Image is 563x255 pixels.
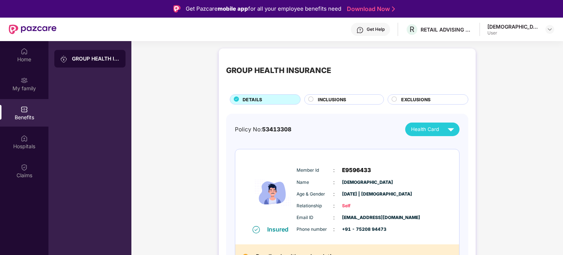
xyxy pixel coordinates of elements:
img: svg+xml;base64,PHN2ZyBpZD0iSG9zcGl0YWxzIiB4bWxucz0iaHR0cDovL3d3dy53My5vcmcvMjAwMC9zdmciIHdpZHRoPS... [21,135,28,142]
img: Logo [173,5,181,12]
span: Age & Gender [297,191,333,198]
div: User [487,30,539,36]
img: svg+xml;base64,PHN2ZyBpZD0iQmVuZWZpdHMiIHhtbG5zPSJodHRwOi8vd3d3LnczLm9yZy8yMDAwL3N2ZyIgd2lkdGg9Ij... [21,106,28,113]
span: Health Card [411,125,439,133]
span: : [333,202,335,210]
span: INCLUSIONS [318,96,346,103]
img: icon [251,160,295,225]
img: svg+xml;base64,PHN2ZyB3aWR0aD0iMjAiIGhlaWdodD0iMjAiIHZpZXdCb3g9IjAgMCAyMCAyMCIgZmlsbD0ibm9uZSIgeG... [21,77,28,84]
img: svg+xml;base64,PHN2ZyB3aWR0aD0iMjAiIGhlaWdodD0iMjAiIHZpZXdCb3g9IjAgMCAyMCAyMCIgZmlsbD0ibm9uZSIgeG... [60,55,68,63]
span: Phone number [297,226,333,233]
div: Get Pazcare for all your employee benefits need [186,4,341,13]
div: [DEMOGRAPHIC_DATA] [487,23,539,30]
span: R [410,25,414,34]
div: Policy No: [235,125,291,134]
img: svg+xml;base64,PHN2ZyB4bWxucz0iaHR0cDovL3d3dy53My5vcmcvMjAwMC9zdmciIHZpZXdCb3g9IjAgMCAyNCAyNCIgd2... [444,123,457,136]
span: Self [342,203,379,210]
span: : [333,190,335,198]
span: [DEMOGRAPHIC_DATA] [342,179,379,186]
span: Name [297,179,333,186]
span: E9596433 [342,166,371,175]
span: 53413308 [262,126,291,133]
div: Get Help [367,26,385,32]
a: Download Now [347,5,393,13]
span: +91 - 75208 94473 [342,226,379,233]
img: svg+xml;base64,PHN2ZyBpZD0iRHJvcGRvd24tMzJ4MzIiIHhtbG5zPSJodHRwOi8vd3d3LnczLm9yZy8yMDAwL3N2ZyIgd2... [547,26,553,32]
img: svg+xml;base64,PHN2ZyBpZD0iSGVscC0zMngzMiIgeG1sbnM9Imh0dHA6Ly93d3cudzMub3JnLzIwMDAvc3ZnIiB3aWR0aD... [356,26,364,34]
img: svg+xml;base64,PHN2ZyB4bWxucz0iaHR0cDovL3d3dy53My5vcmcvMjAwMC9zdmciIHdpZHRoPSIxNiIgaGVpZ2h0PSIxNi... [253,226,260,233]
div: RETAIL ADVISING SERVICES LLP [421,26,472,33]
button: Health Card [405,123,460,136]
div: Insured [267,226,293,233]
div: GROUP HEALTH INSURANCE [226,65,331,76]
img: Stroke [392,5,395,13]
span: : [333,178,335,186]
img: New Pazcare Logo [9,25,57,34]
span: [DATE] | [DEMOGRAPHIC_DATA] [342,191,379,198]
div: GROUP HEALTH INSURANCE [72,55,120,62]
span: : [333,225,335,233]
span: DETAILS [243,96,262,103]
span: Member Id [297,167,333,174]
span: Email ID [297,214,333,221]
span: EXCLUSIONS [401,96,431,103]
span: : [333,214,335,222]
strong: mobile app [218,5,248,12]
span: Relationship [297,203,333,210]
img: svg+xml;base64,PHN2ZyBpZD0iSG9tZSIgeG1sbnM9Imh0dHA6Ly93d3cudzMub3JnLzIwMDAvc3ZnIiB3aWR0aD0iMjAiIG... [21,48,28,55]
img: svg+xml;base64,PHN2ZyBpZD0iQ2xhaW0iIHhtbG5zPSJodHRwOi8vd3d3LnczLm9yZy8yMDAwL3N2ZyIgd2lkdGg9IjIwIi... [21,164,28,171]
span: : [333,166,335,174]
span: [EMAIL_ADDRESS][DOMAIN_NAME] [342,214,379,221]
